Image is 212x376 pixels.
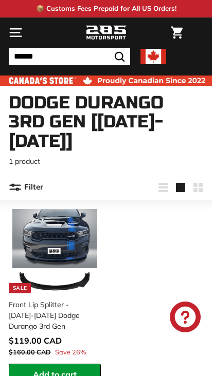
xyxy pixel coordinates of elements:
p: 1 product [9,156,203,167]
span: $119.00 CAD [9,335,62,346]
button: Filter [9,175,43,200]
h1: Dodge Durango 3rd Gen [[DATE]-[DATE]] [9,93,203,151]
div: Sale [9,283,31,293]
a: Cart [166,18,188,47]
input: Search [9,48,130,65]
p: 📦 Customs Fees Prepaid for All US Orders! [36,4,176,14]
img: Logo_285_Motorsport_areodynamics_components [85,24,127,42]
span: $160.00 CAD [9,348,51,356]
inbox-online-store-chat: Shopify online store chat [167,302,204,335]
a: Sale Front Lip Splitter - [DATE]-[DATE] Dodge Durango 3rd Gen Save 26% [9,205,101,364]
div: Front Lip Splitter - [DATE]-[DATE] Dodge Durango 3rd Gen [9,299,95,332]
span: Save 26% [55,347,86,357]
